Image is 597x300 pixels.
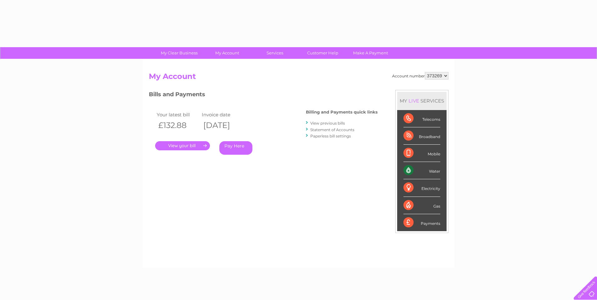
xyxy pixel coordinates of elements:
[149,90,378,101] h3: Bills and Payments
[219,141,252,155] a: Pay Here
[155,110,200,119] td: Your latest bill
[249,47,301,59] a: Services
[403,179,440,197] div: Electricity
[310,127,354,132] a: Statement of Accounts
[345,47,397,59] a: Make A Payment
[155,119,200,132] th: £132.88
[392,72,448,80] div: Account number
[200,110,245,119] td: Invoice date
[149,72,448,84] h2: My Account
[397,92,447,110] div: MY SERVICES
[297,47,349,59] a: Customer Help
[403,162,440,179] div: Water
[403,197,440,214] div: Gas
[407,98,420,104] div: LIVE
[310,134,351,138] a: Paperless bill settings
[403,110,440,127] div: Telecoms
[403,145,440,162] div: Mobile
[201,47,253,59] a: My Account
[306,110,378,114] h4: Billing and Payments quick links
[403,214,440,231] div: Payments
[153,47,205,59] a: My Clear Business
[155,141,210,150] a: .
[200,119,245,132] th: [DATE]
[403,127,440,145] div: Broadband
[310,121,345,125] a: View previous bills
